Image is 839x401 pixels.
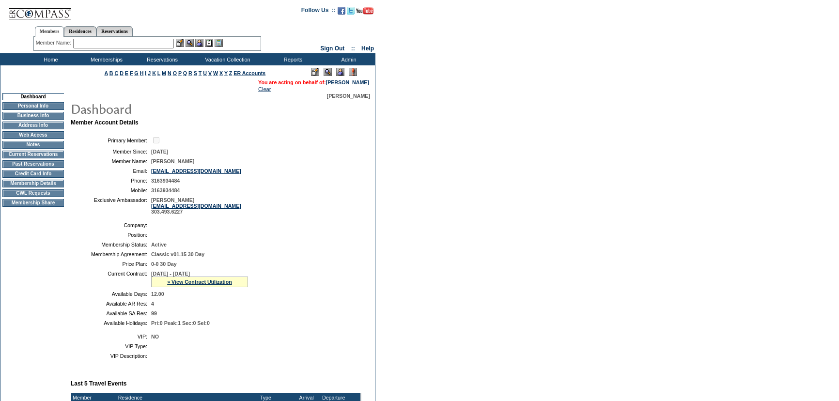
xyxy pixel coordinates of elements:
[75,149,147,154] td: Member Since:
[151,320,210,326] span: Pri:0 Peak:1 Sec:0 Sel:0
[151,158,194,164] span: [PERSON_NAME]
[2,199,64,207] td: Membership Share
[205,39,213,47] img: Reservations
[162,70,166,76] a: M
[215,39,223,47] img: b_calculator.gif
[213,70,218,76] a: W
[70,99,264,118] img: pgTtlDashboard.gif
[189,53,264,65] td: Vacation Collection
[194,70,197,76] a: S
[105,70,108,76] a: A
[71,119,139,126] b: Member Account Details
[151,251,204,257] span: Classic v01.15 30 Day
[75,232,147,238] td: Position:
[75,261,147,267] td: Price Plan:
[208,70,212,76] a: V
[75,251,147,257] td: Membership Agreement:
[351,45,355,52] span: ::
[178,70,182,76] a: P
[151,178,180,184] span: 3163934484
[96,26,133,36] a: Reservations
[75,158,147,164] td: Member Name:
[75,136,147,145] td: Primary Member:
[151,242,167,247] span: Active
[75,353,147,359] td: VIP Description:
[173,70,177,76] a: O
[130,70,133,76] a: F
[311,68,319,76] img: Edit Mode
[152,70,156,76] a: K
[188,70,192,76] a: R
[78,53,133,65] td: Memberships
[64,26,96,36] a: Residences
[168,70,171,76] a: N
[176,39,184,47] img: b_edit.gif
[167,279,232,285] a: » View Contract Utilization
[183,70,187,76] a: Q
[151,271,190,277] span: [DATE] - [DATE]
[22,53,78,65] td: Home
[75,310,147,316] td: Available SA Res:
[151,203,241,209] a: [EMAIL_ADDRESS][DOMAIN_NAME]
[320,53,375,65] td: Admin
[75,168,147,174] td: Email:
[75,242,147,247] td: Membership Status:
[71,380,126,387] b: Last 5 Travel Events
[2,189,64,197] td: CWL Requests
[151,301,154,307] span: 4
[36,39,73,47] div: Member Name:
[75,222,147,228] td: Company:
[125,70,128,76] a: E
[75,178,147,184] td: Phone:
[224,70,228,76] a: Y
[134,70,138,76] a: G
[145,70,146,76] a: I
[2,151,64,158] td: Current Reservations
[324,68,332,76] img: View Mode
[151,291,164,297] span: 12.00
[151,168,241,174] a: [EMAIL_ADDRESS][DOMAIN_NAME]
[75,301,147,307] td: Available AR Res:
[148,70,151,76] a: J
[258,86,271,92] a: Clear
[151,149,168,154] span: [DATE]
[229,70,233,76] a: Z
[338,10,345,15] a: Become our fan on Facebook
[264,53,320,65] td: Reports
[233,70,265,76] a: ER Accounts
[114,70,118,76] a: C
[327,93,370,99] span: [PERSON_NAME]
[75,187,147,193] td: Mobile:
[2,180,64,187] td: Membership Details
[301,6,336,17] td: Follow Us ::
[151,334,159,339] span: NO
[347,10,355,15] a: Follow us on Twitter
[151,197,241,215] span: [PERSON_NAME] 303.493.6227
[157,70,160,76] a: L
[320,45,344,52] a: Sign Out
[336,68,344,76] img: Impersonate
[186,39,194,47] img: View
[109,70,113,76] a: B
[2,170,64,178] td: Credit Card Info
[151,187,180,193] span: 3163934484
[75,197,147,215] td: Exclusive Ambassador:
[219,70,223,76] a: X
[356,10,373,15] a: Subscribe to our YouTube Channel
[338,7,345,15] img: Become our fan on Facebook
[326,79,369,85] a: [PERSON_NAME]
[2,160,64,168] td: Past Reservations
[2,131,64,139] td: Web Access
[349,68,357,76] img: Log Concern/Member Elevation
[151,261,177,267] span: 0-0 30 Day
[133,53,189,65] td: Reservations
[2,112,64,120] td: Business Info
[195,39,203,47] img: Impersonate
[361,45,374,52] a: Help
[120,70,124,76] a: D
[356,7,373,15] img: Subscribe to our YouTube Channel
[140,70,144,76] a: H
[151,310,157,316] span: 99
[75,334,147,339] td: VIP:
[75,343,147,349] td: VIP Type:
